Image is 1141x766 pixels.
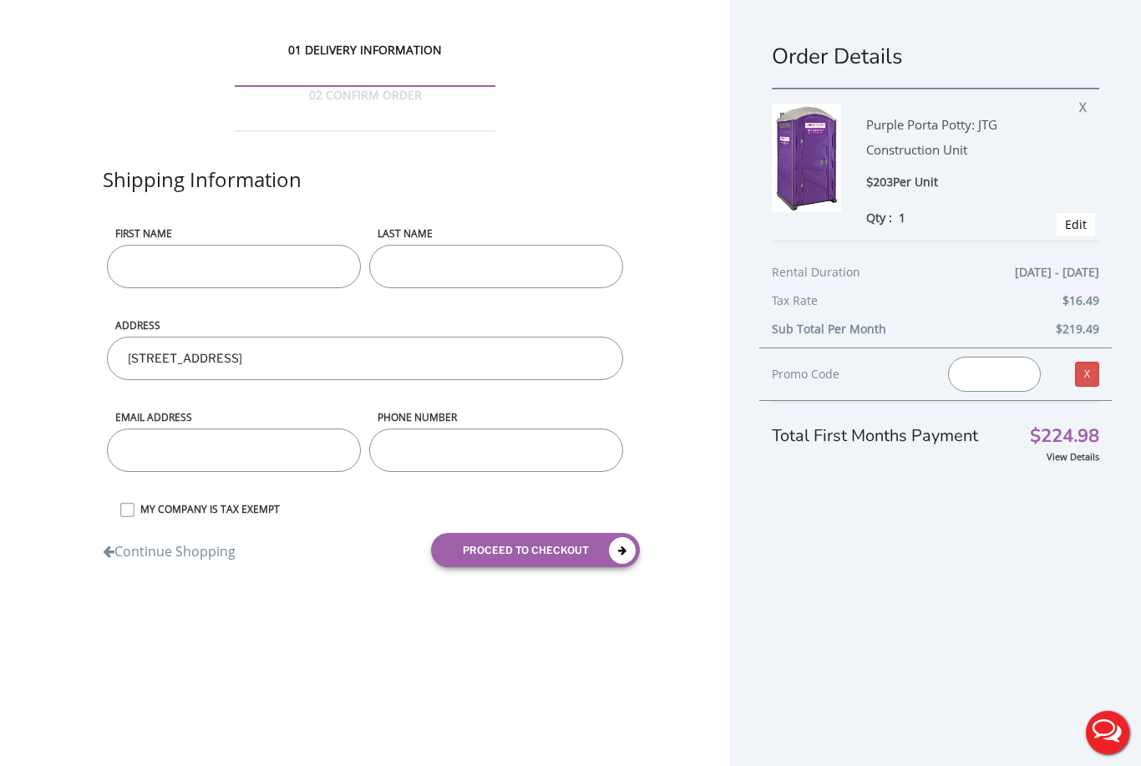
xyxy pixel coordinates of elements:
h1: Order Details [772,42,1099,71]
a: Continue Shopping [103,534,236,561]
label: MY COMPANY IS TAX EXEMPT [132,502,627,516]
div: $203 [866,173,1063,192]
div: 01 DELIVERY INFORMATION [235,42,495,87]
button: Live Chat [1074,699,1141,766]
div: Qty : [866,209,1063,226]
label: phone number [369,410,623,424]
a: View Details [1047,450,1099,463]
span: [DATE] - [DATE] [1015,262,1099,282]
div: Rental Duration [772,262,1099,291]
div: Shipping Information [103,165,627,226]
label: Email address [107,410,361,424]
div: Promo Code [772,364,923,384]
a: Edit [1065,216,1087,232]
button: proceed to checkout [431,533,640,567]
div: Total First Months Payment [772,401,1099,448]
span: Per Unit [893,174,938,190]
div: Tax Rate [772,291,1099,319]
div: Purple Porta Potty: JTG Construction Unit [866,104,1063,173]
label: LAST NAME [369,226,623,241]
a: X [1075,362,1099,387]
div: 02 CONFIRM ORDER [235,87,495,132]
b: Sub Total Per Month [772,321,886,337]
span: X [1079,94,1095,115]
span: $224.98 [1030,428,1099,445]
span: 1 [899,210,905,226]
label: First name [107,226,361,241]
span: $16.49 [1062,291,1099,311]
b: $219.49 [1056,321,1099,337]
